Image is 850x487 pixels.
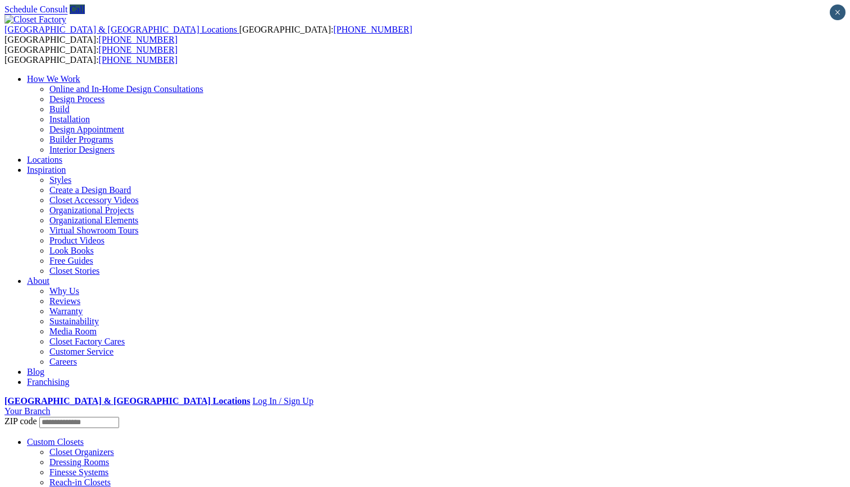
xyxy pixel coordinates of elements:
a: Build [49,104,70,114]
a: Online and In-Home Design Consultations [49,84,203,94]
a: Schedule Consult [4,4,67,14]
a: Sustainability [49,316,99,326]
span: [GEOGRAPHIC_DATA]: [GEOGRAPHIC_DATA]: [4,25,412,44]
a: [PHONE_NUMBER] [99,55,178,65]
span: [GEOGRAPHIC_DATA] & [GEOGRAPHIC_DATA] Locations [4,25,237,34]
a: Media Room [49,327,97,336]
a: Locations [27,155,62,164]
a: Franchising [27,377,70,387]
a: [PHONE_NUMBER] [99,45,178,54]
a: Reviews [49,296,80,306]
a: Your Branch [4,406,50,416]
a: Closet Stories [49,266,99,275]
a: Log In / Sign Up [252,396,313,406]
a: About [27,276,49,286]
a: Design Appointment [49,125,124,134]
a: Why Us [49,286,79,296]
a: Careers [49,357,77,366]
a: Builder Programs [49,135,113,144]
a: Closet Organizers [49,447,114,457]
span: ZIP code [4,416,37,426]
a: Inspiration [27,165,66,174]
a: Dressing Rooms [49,457,109,467]
a: Installation [49,114,90,124]
a: Organizational Elements [49,215,138,225]
a: Custom Closets [27,437,84,447]
a: Reach-in Closets [49,477,111,487]
a: [PHONE_NUMBER] [99,35,178,44]
a: Closet Accessory Videos [49,195,139,205]
a: Free Guides [49,256,93,265]
a: [GEOGRAPHIC_DATA] & [GEOGRAPHIC_DATA] Locations [4,396,250,406]
a: Look Books [49,246,94,255]
a: How We Work [27,74,80,84]
button: Close [830,4,846,20]
a: [PHONE_NUMBER] [333,25,412,34]
a: Virtual Showroom Tours [49,226,139,235]
a: Call [70,4,85,14]
a: Warranty [49,306,83,316]
a: Styles [49,175,71,185]
a: Closet Factory Cares [49,337,125,346]
a: Create a Design Board [49,185,131,195]
input: Enter your Zip code [39,417,119,428]
a: Product Videos [49,236,104,245]
a: Organizational Projects [49,205,134,215]
a: Finesse Systems [49,467,108,477]
a: Interior Designers [49,145,115,154]
a: Customer Service [49,347,113,356]
a: Blog [27,367,44,376]
img: Closet Factory [4,15,66,25]
span: [GEOGRAPHIC_DATA]: [GEOGRAPHIC_DATA]: [4,45,178,65]
a: [GEOGRAPHIC_DATA] & [GEOGRAPHIC_DATA] Locations [4,25,239,34]
a: Design Process [49,94,104,104]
